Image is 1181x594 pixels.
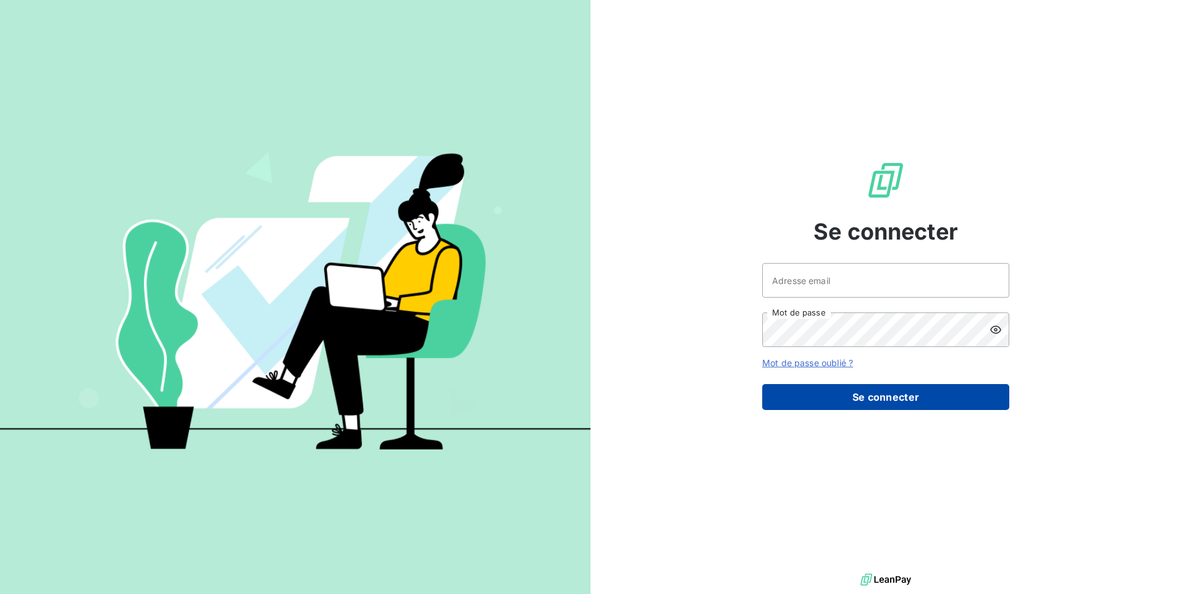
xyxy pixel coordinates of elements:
[762,384,1009,410] button: Se connecter
[762,358,853,368] a: Mot de passe oublié ?
[813,215,958,248] span: Se connecter
[762,263,1009,298] input: placeholder
[866,161,906,200] img: Logo LeanPay
[860,571,911,589] img: logo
